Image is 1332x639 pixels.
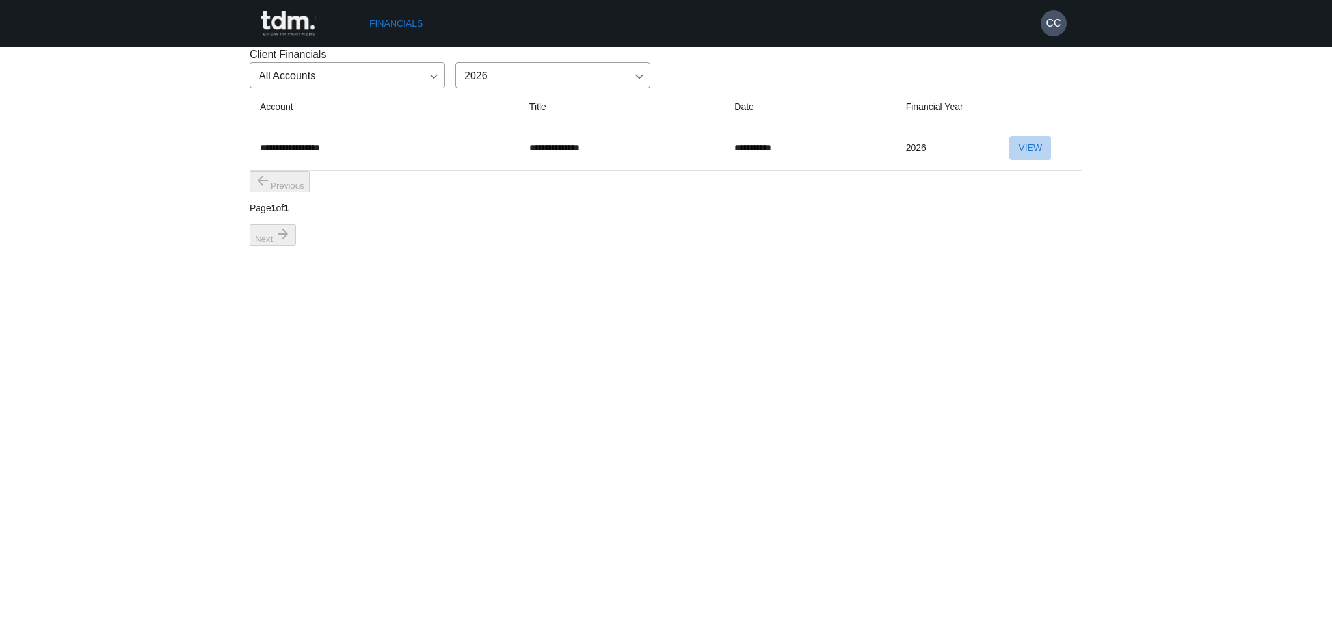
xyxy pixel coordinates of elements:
p: Client Financials [250,47,1082,62]
b: 1 [271,203,276,213]
table: Client document table [250,88,1082,246]
button: next page [250,224,296,246]
div: All Accounts [250,62,445,88]
th: Account [250,88,519,125]
a: Financials [364,12,428,36]
button: CC [1041,10,1067,36]
button: previous page [250,171,310,192]
div: 2026 [455,62,650,88]
th: Title [519,88,724,125]
p: Page of [250,202,310,215]
th: Financial Year [896,88,1000,125]
td: 2026 [896,125,1000,171]
th: Date [724,88,895,125]
b: 1 [284,203,289,213]
h6: CC [1046,16,1061,31]
button: View [1009,136,1051,160]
